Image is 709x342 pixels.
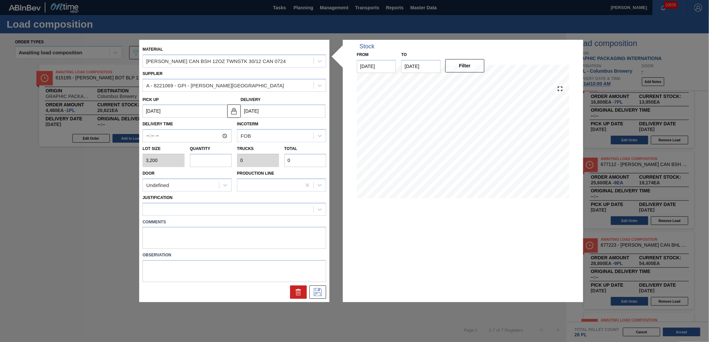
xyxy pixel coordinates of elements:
button: locked [227,104,241,118]
label: Total [284,147,297,151]
div: [PERSON_NAME] CAN BSH 12OZ TWNSTK 30/12 CAN 0724 [146,58,286,64]
input: mm/dd/yyyy [143,105,227,118]
label: Delivery [241,97,261,102]
label: Trucks [237,147,254,151]
button: Filter [445,59,484,72]
label: Door [143,171,155,176]
label: to [401,52,407,57]
label: Supplier [143,71,163,76]
div: Save Suggestion [309,286,326,299]
div: FOB [241,133,251,139]
label: Incoterm [237,122,258,127]
input: mm/dd/yyyy [357,60,396,73]
input: mm/dd/yyyy [241,105,325,118]
img: locked [230,107,238,115]
div: Delete Suggestion [290,286,307,299]
label: From [357,52,369,57]
label: Quantity [190,147,210,151]
label: Delivery Time [143,120,232,129]
div: Stock [360,43,375,50]
label: Pick up [143,97,159,102]
label: Lot size [143,144,185,154]
label: Observation [143,251,326,260]
label: Production Line [237,171,274,176]
label: Comments [143,217,326,227]
div: Undefined [146,182,169,188]
div: A - 8221069 - GPI - [PERSON_NAME][GEOGRAPHIC_DATA] [146,83,284,88]
input: mm/dd/yyyy [401,60,440,73]
label: Justification [143,195,173,200]
label: Material [143,47,163,52]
